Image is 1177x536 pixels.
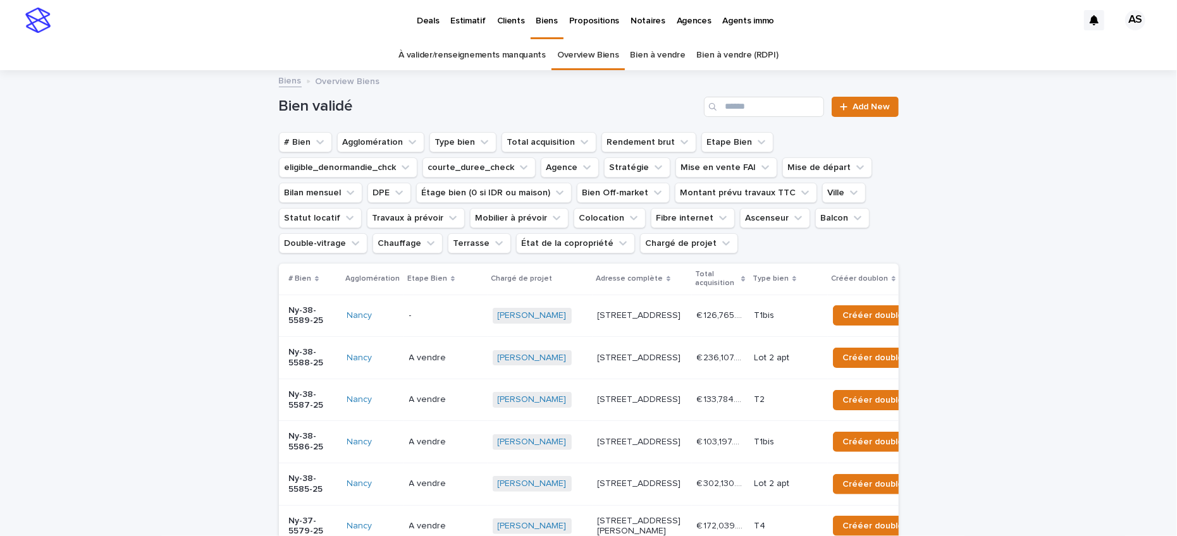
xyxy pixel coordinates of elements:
p: - [409,310,483,321]
a: Biens [279,73,302,87]
button: eligible_denormandie_chck [279,157,417,178]
a: Crééer doublon [833,474,919,494]
button: Etape Bien [701,132,773,152]
button: Statut locatif [279,208,362,228]
p: Ny-38-5589-25 [289,305,337,327]
button: Chargé de projet [640,233,738,253]
button: DPE [367,183,411,203]
p: [STREET_ADDRESS] [598,353,687,363]
p: Lot 2 apt [755,353,823,363]
a: Crééer doublon [833,432,919,452]
p: [STREET_ADDRESS] [598,478,687,489]
tr: Ny-38-5586-25Nancy A vendre[PERSON_NAME] [STREET_ADDRESS]€ 103,197.95€ 103,197.95 T1bisCrééer dou... [279,421,987,463]
button: Double-vitrage [279,233,367,253]
p: Crééer doublon [832,272,889,286]
div: AS [1125,10,1145,30]
a: Crééer doublon [833,390,919,410]
span: Crééer doublon [843,437,909,446]
input: Search [704,97,824,117]
span: Crééer doublon [843,396,909,405]
a: [PERSON_NAME] [498,437,567,448]
button: Fibre internet [651,208,735,228]
button: Agglomération [337,132,424,152]
button: Ascenseur [740,208,810,228]
p: [STREET_ADDRESS] [598,394,687,405]
button: Colocation [574,208,646,228]
a: Add New [832,97,898,117]
p: Type bien [753,272,789,286]
a: Overview Biens [557,40,619,70]
p: Ny-38-5588-25 [289,347,337,368]
button: Bien Off-market [577,183,670,203]
button: Mise de départ [782,157,872,178]
button: Mise en vente FAI [675,157,777,178]
button: Balcon [815,208,870,228]
tr: Ny-38-5585-25Nancy A vendre[PERSON_NAME] [STREET_ADDRESS]€ 302,130.00€ 302,130.00 Lot 2 aptCrééer... [279,463,987,505]
p: Ny-38-5585-25 [289,473,337,495]
span: Crééer doublon [843,521,909,530]
p: € 133,784.50 [697,392,747,405]
a: Crééer doublon [833,305,919,326]
button: Type bien [429,132,496,152]
a: [PERSON_NAME] [498,310,567,321]
p: € 103,197.95 [697,434,747,448]
a: Nancy [347,437,373,448]
a: Bien à vendre [631,40,686,70]
button: Rendement brut [601,132,696,152]
p: [STREET_ADDRESS] [598,437,687,448]
p: € 236,107.00 [697,350,747,363]
a: Nancy [347,521,373,532]
p: € 126,765.00 [697,308,747,321]
button: État de la copropriété [516,233,635,253]
p: Total acquisition [696,267,739,291]
button: Mobilier à prévoir [470,208,569,228]
p: A vendre [409,353,483,363]
a: [PERSON_NAME] [498,394,567,405]
tr: Ny-38-5587-25Nancy A vendre[PERSON_NAME] [STREET_ADDRESS]€ 133,784.50€ 133,784.50 T2Crééer doublo... [279,379,987,421]
button: Total acquisition [502,132,596,152]
a: [PERSON_NAME] [498,521,567,532]
p: Adresse complète [596,272,663,286]
p: A vendre [409,394,483,405]
button: Ville [822,183,866,203]
span: Crééer doublon [843,353,909,362]
button: Agence [541,157,599,178]
p: Lot 2 apt [755,478,823,489]
img: stacker-logo-s-only.png [25,8,51,33]
button: # Bien [279,132,332,152]
p: Overview Biens [316,73,380,87]
p: # Bien [289,272,312,286]
p: [STREET_ADDRESS] [598,310,687,321]
span: Crééer doublon [843,311,909,320]
p: A vendre [409,437,483,448]
p: Chargé de projet [491,272,553,286]
p: € 302,130.00 [697,476,747,489]
tr: Ny-38-5589-25Nancy -[PERSON_NAME] [STREET_ADDRESS]€ 126,765.00€ 126,765.00 T1bisCrééer doublon[DA... [279,295,987,337]
p: Agglomération [346,272,400,286]
button: Bilan mensuel [279,183,362,203]
p: T4 [755,521,823,532]
button: courte_duree_check [422,157,536,178]
p: Ny-38-5587-25 [289,389,337,411]
button: Étage bien (0 si IDR ou maison) [416,183,572,203]
button: Stratégie [604,157,670,178]
p: A vendre [409,478,483,489]
p: T1bis [755,437,823,448]
a: Nancy [347,353,373,363]
p: A vendre [409,521,483,532]
button: Chauffage [373,233,443,253]
p: T2 [755,394,823,405]
span: Add New [853,102,890,111]
span: Crééer doublon [843,480,909,489]
tr: Ny-38-5588-25Nancy A vendre[PERSON_NAME] [STREET_ADDRESS]€ 236,107.00€ 236,107.00 Lot 2 aptCrééer... [279,337,987,379]
p: Etape Bien [408,272,448,286]
button: Terrasse [448,233,511,253]
a: [PERSON_NAME] [498,478,567,489]
a: [PERSON_NAME] [498,353,567,363]
a: Nancy [347,310,373,321]
a: Nancy [347,394,373,405]
button: Travaux à prévoir [367,208,465,228]
a: Bien à vendre (RDPI) [697,40,779,70]
h1: Bien validé [279,97,699,116]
